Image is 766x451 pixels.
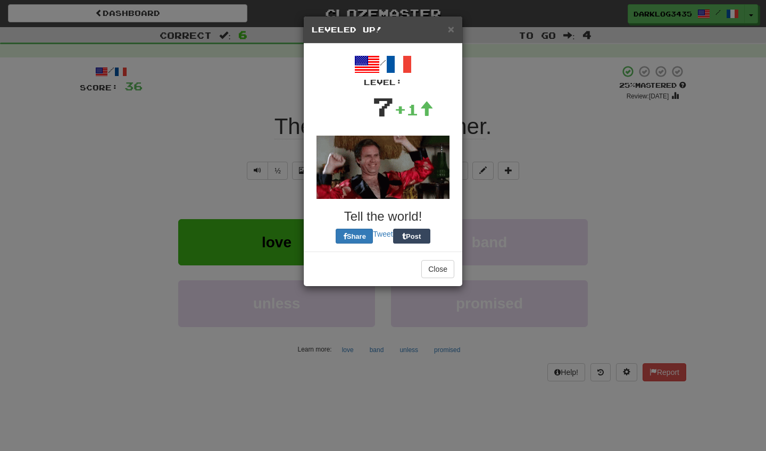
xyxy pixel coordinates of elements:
[448,23,454,35] span: ×
[312,77,454,88] div: Level:
[312,52,454,88] div: /
[373,230,393,238] a: Tweet
[394,99,434,120] div: +1
[421,260,454,278] button: Close
[372,88,394,125] div: 7
[336,229,373,244] button: Share
[448,23,454,35] button: Close
[312,24,454,35] h5: Leveled Up!
[317,136,449,199] img: will-ferrel-d6c07f94194e19e98823ed86c433f8fc69ac91e84bfcb09b53c9a5692911eaa6.gif
[393,229,430,244] button: Post
[312,210,454,223] h3: Tell the world!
